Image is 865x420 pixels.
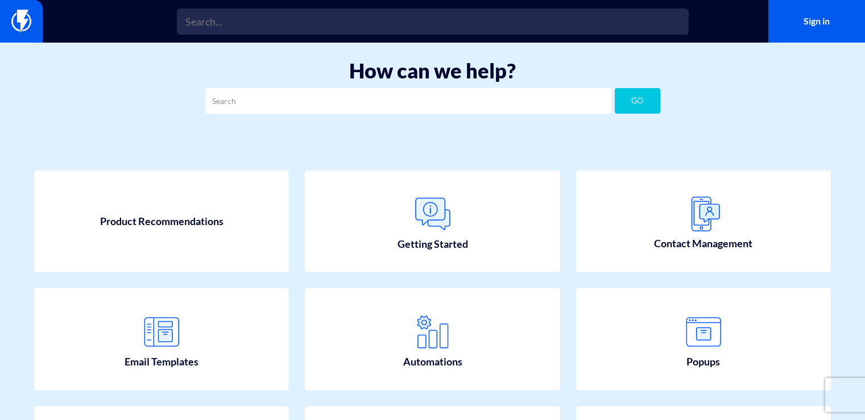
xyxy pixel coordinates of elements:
span: Email Templates [125,355,198,369]
a: Contact Management [576,171,831,273]
input: Search... [177,9,689,35]
a: Popups [576,288,831,390]
span: Automations [403,355,462,369]
a: Product Recommendations [34,171,289,273]
a: Automations [305,288,560,390]
a: Getting Started [305,171,560,273]
input: Search [205,88,612,114]
span: Contact Management [654,236,752,251]
span: Product Recommendations [100,214,224,229]
button: GO [615,88,660,114]
h1: How can we help? [17,60,848,82]
span: Getting Started [398,237,468,252]
span: Popups [686,355,720,369]
a: Email Templates [34,288,289,390]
